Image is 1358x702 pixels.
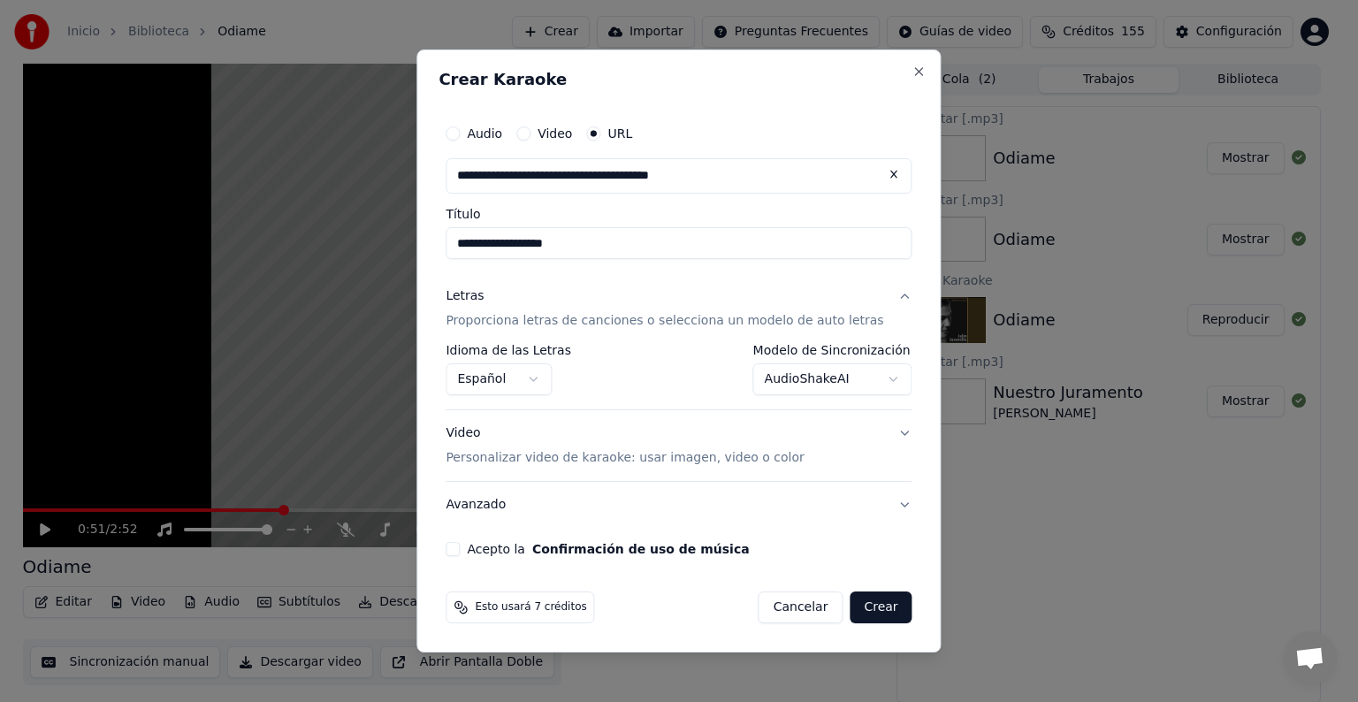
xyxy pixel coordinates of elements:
button: Crear [850,591,912,623]
label: Idioma de las Letras [446,344,571,356]
button: Avanzado [446,482,912,528]
label: Acepto la [467,543,749,555]
div: Video [446,424,804,467]
button: Cancelar [759,591,843,623]
button: Acepto la [532,543,750,555]
h2: Crear Karaoke [439,72,919,88]
button: LetrasProporciona letras de canciones o selecciona un modelo de auto letras [446,273,912,344]
p: Personalizar video de karaoke: usar imagen, video o color [446,449,804,467]
label: Audio [467,127,502,140]
label: URL [607,127,632,140]
button: VideoPersonalizar video de karaoke: usar imagen, video o color [446,410,912,481]
div: Letras [446,287,484,305]
label: Título [446,208,912,220]
label: Modelo de Sincronización [753,344,912,356]
p: Proporciona letras de canciones o selecciona un modelo de auto letras [446,312,883,330]
div: LetrasProporciona letras de canciones o selecciona un modelo de auto letras [446,344,912,409]
label: Video [538,127,572,140]
span: Esto usará 7 créditos [475,600,586,614]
